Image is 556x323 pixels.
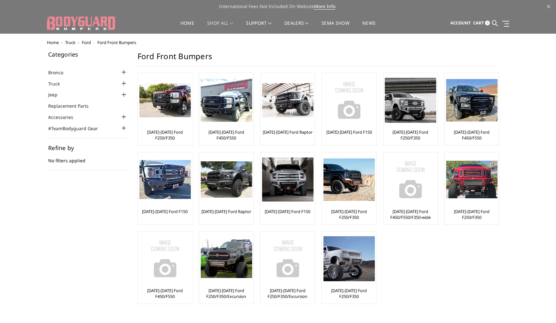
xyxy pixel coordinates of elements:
a: [DATE]-[DATE] Ford F250/F350 [323,288,375,299]
a: [DATE]-[DATE] Ford F450/F550 [139,288,190,299]
span: Account [450,20,471,26]
a: [DATE]-[DATE] Ford F450/F550/F350-wide [385,209,436,220]
a: SEMA Show [322,21,349,33]
h5: Categories [48,51,128,57]
a: [DATE]-[DATE] Ford F250/F350 [323,209,375,220]
span: Cart [473,20,484,26]
img: BODYGUARD BUMPERS [47,16,116,30]
a: [DATE]-[DATE] Ford F250/F350 [139,129,190,141]
a: Truck [48,80,68,87]
a: shop all [207,21,233,33]
h1: Ford Front Bumpers [137,51,499,66]
a: [DATE]-[DATE] Ford F250/F350/Excursion [262,288,313,299]
div: No filters applied [48,145,128,171]
a: No Image [139,233,190,284]
a: More Info [314,3,335,10]
a: [DATE]-[DATE] Ford Raptor [201,209,251,214]
a: News [362,21,375,33]
a: Cart 0 [473,14,490,32]
img: No Image [385,154,436,205]
h5: Refine by [48,145,128,151]
a: Ford [82,40,91,45]
a: Accessories [48,114,81,121]
a: [DATE]-[DATE] Ford F150 [142,209,188,214]
a: No Image [323,75,375,126]
a: Bronco [48,69,71,76]
a: [DATE]-[DATE] Ford F150 [265,209,310,214]
a: Replacement Parts [48,103,97,109]
a: [DATE]-[DATE] Ford F150 [326,129,372,135]
a: Jeep [48,91,66,98]
a: [DATE]-[DATE] Ford Raptor [263,129,313,135]
a: [DATE]-[DATE] Ford F450/F550 [446,129,497,141]
img: No Image [139,233,191,284]
a: [DATE]-[DATE] Ford F450/F550 [201,129,252,141]
a: [DATE]-[DATE] Ford F250/F350/Excursion [201,288,252,299]
img: No Image [323,75,375,126]
a: Home [47,40,59,45]
img: No Image [262,233,313,284]
a: Support [246,21,271,33]
a: [DATE]-[DATE] Ford F250/F350 [385,129,436,141]
a: Truck [65,40,75,45]
a: Account [450,14,471,32]
a: #TeamBodyguard Gear [48,125,106,132]
a: [DATE]-[DATE] Ford F250/F350 [446,209,497,220]
span: 0 [485,21,490,25]
a: Home [181,21,194,33]
span: Ford Front Bumpers [97,40,136,45]
a: Dealers [284,21,309,33]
